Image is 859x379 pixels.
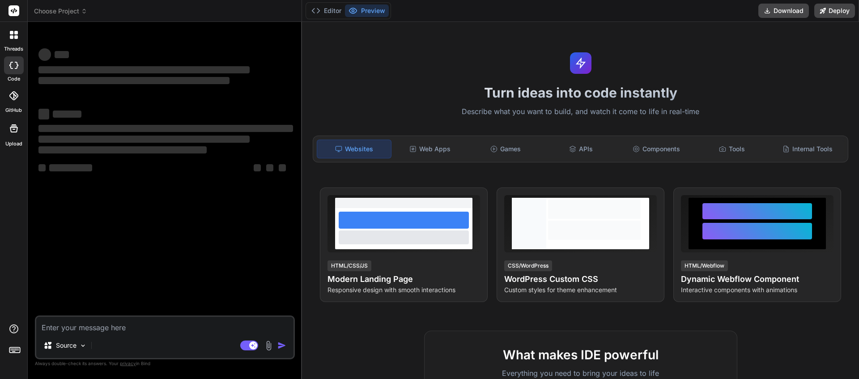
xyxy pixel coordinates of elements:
[38,125,293,132] span: ‌
[504,285,657,294] p: Custom styles for theme enhancement
[469,140,543,158] div: Games
[544,140,618,158] div: APIs
[345,4,389,17] button: Preview
[79,342,87,349] img: Pick Models
[35,359,295,368] p: Always double-check its answers. Your in Bind
[308,4,345,17] button: Editor
[327,273,480,285] h4: Modern Landing Page
[327,285,480,294] p: Responsive design with smooth interactions
[4,45,23,53] label: threads
[38,136,250,143] span: ‌
[266,164,273,171] span: ‌
[38,48,51,61] span: ‌
[393,140,467,158] div: Web Apps
[38,146,207,153] span: ‌
[38,164,46,171] span: ‌
[38,77,230,84] span: ‌
[327,260,371,271] div: HTML/CSS/JS
[56,341,77,350] p: Source
[814,4,855,18] button: Deploy
[49,164,92,171] span: ‌
[695,140,769,158] div: Tools
[38,66,250,73] span: ‌
[8,75,20,83] label: code
[55,51,69,58] span: ‌
[307,85,854,101] h1: Turn ideas into code instantly
[770,140,844,158] div: Internal Tools
[254,164,261,171] span: ‌
[681,260,728,271] div: HTML/Webflow
[120,361,136,366] span: privacy
[620,140,693,158] div: Components
[439,368,723,379] p: Everything you need to bring your ideas to life
[439,345,723,364] h2: What makes IDE powerful
[681,285,833,294] p: Interactive components with animations
[264,341,274,351] img: attachment
[504,273,657,285] h4: WordPress Custom CSS
[681,273,833,285] h4: Dynamic Webflow Component
[5,140,22,148] label: Upload
[279,164,286,171] span: ‌
[277,341,286,350] img: icon
[5,106,22,114] label: GitHub
[317,140,391,158] div: Websites
[53,111,81,118] span: ‌
[758,4,809,18] button: Download
[34,7,87,16] span: Choose Project
[504,260,552,271] div: CSS/WordPress
[307,106,854,118] p: Describe what you want to build, and watch it come to life in real-time
[38,109,49,119] span: ‌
